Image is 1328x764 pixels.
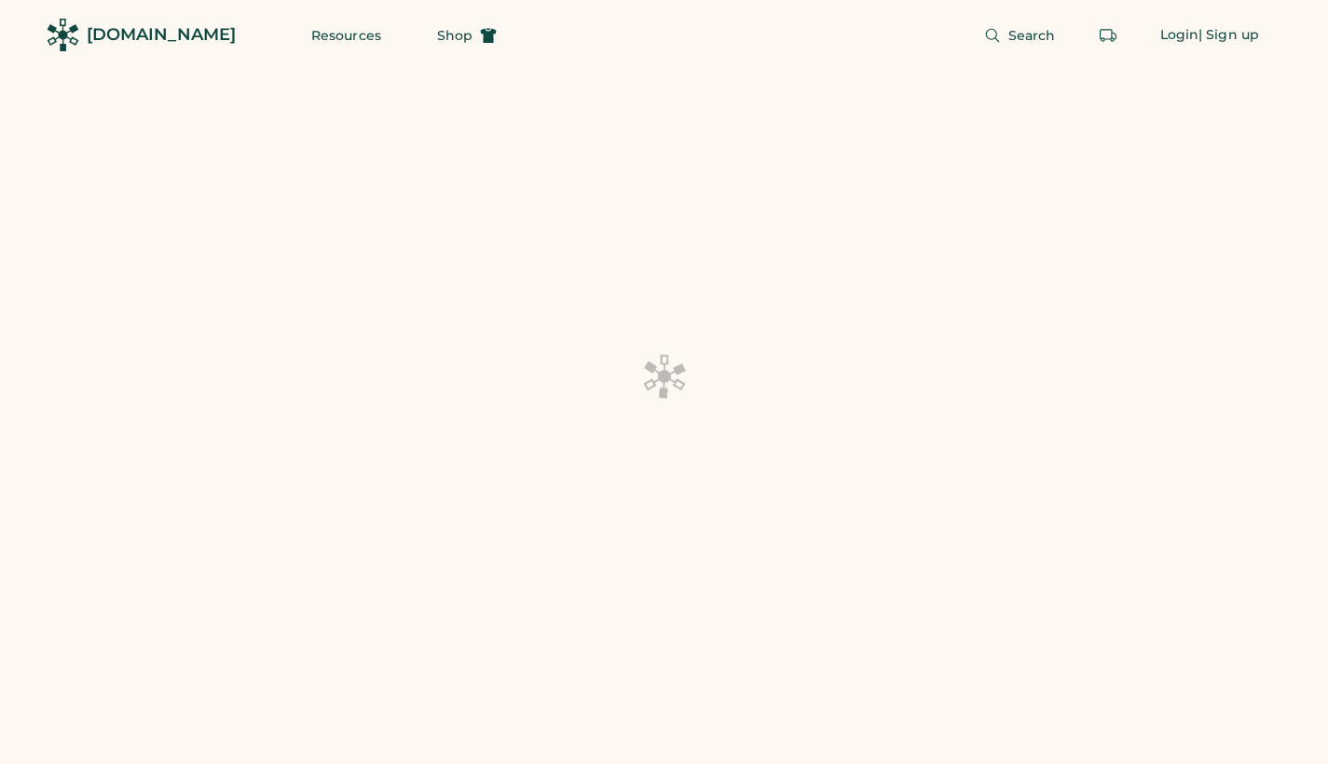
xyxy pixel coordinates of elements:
[415,17,519,54] button: Shop
[1089,17,1127,54] button: Retrieve an order
[289,17,404,54] button: Resources
[47,19,79,51] img: Rendered Logo - Screens
[437,29,472,42] span: Shop
[1160,26,1199,45] div: Login
[1008,29,1056,42] span: Search
[87,23,236,47] div: [DOMAIN_NAME]
[1198,26,1259,45] div: | Sign up
[642,353,687,400] img: Platens-Black-Loader-Spin-rich%20black.webp
[962,17,1078,54] button: Search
